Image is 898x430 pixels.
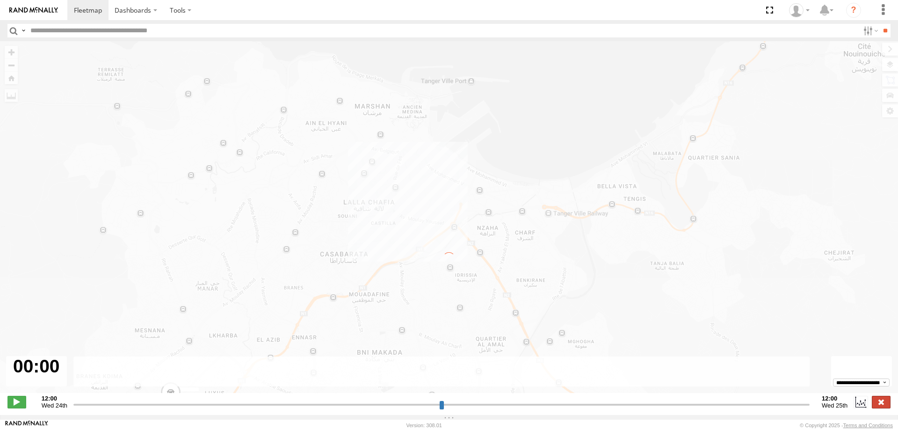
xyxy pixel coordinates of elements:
[786,3,813,17] div: Branch Tanger
[800,423,893,428] div: © Copyright 2025 -
[872,396,891,408] label: Close
[7,396,26,408] label: Play/Stop
[843,423,893,428] a: Terms and Conditions
[20,24,27,37] label: Search Query
[406,423,442,428] div: Version: 308.01
[42,395,67,402] strong: 12:00
[42,402,67,409] span: Wed 24th
[822,402,847,409] span: Wed 25th
[822,395,847,402] strong: 12:00
[5,421,48,430] a: Visit our Website
[9,7,58,14] img: rand-logo.svg
[846,3,861,18] i: ?
[860,24,880,37] label: Search Filter Options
